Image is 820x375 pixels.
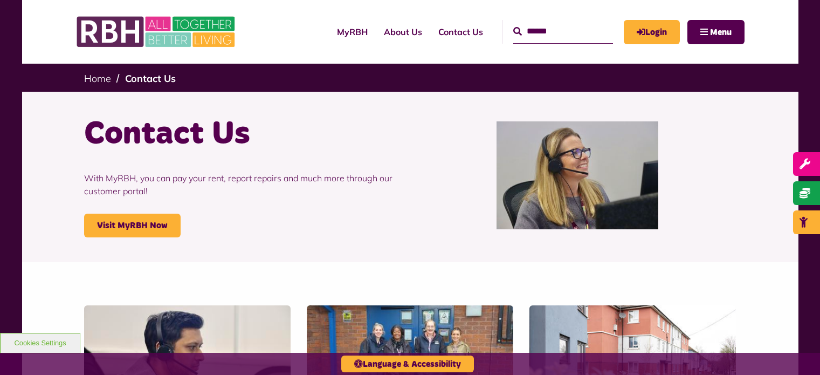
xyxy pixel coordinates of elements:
[76,11,238,53] img: RBH
[430,17,491,46] a: Contact Us
[624,20,680,44] a: MyRBH
[84,214,181,237] a: Visit MyRBH Now
[497,121,658,229] img: Contact Centre February 2024 (1)
[771,326,820,375] iframe: Netcall Web Assistant for live chat
[84,113,402,155] h1: Contact Us
[376,17,430,46] a: About Us
[341,356,474,372] button: Language & Accessibility
[84,72,111,85] a: Home
[710,28,732,37] span: Menu
[687,20,745,44] button: Navigation
[125,72,176,85] a: Contact Us
[84,155,402,214] p: With MyRBH, you can pay your rent, report repairs and much more through our customer portal!
[329,17,376,46] a: MyRBH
